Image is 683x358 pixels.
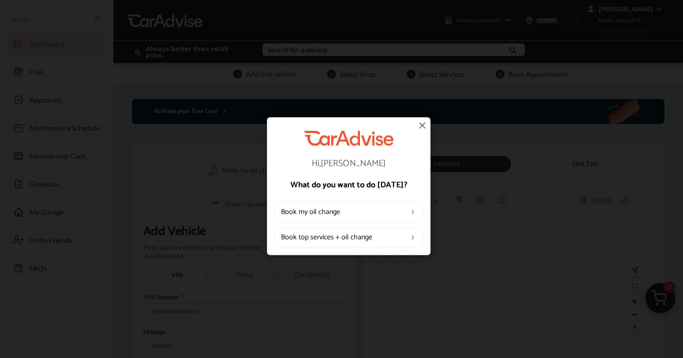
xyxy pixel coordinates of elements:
[274,181,423,189] p: What do you want to do [DATE]?
[274,227,423,248] a: Book top services + oil change
[409,209,416,216] img: left_arrow_icon.0f472efe.svg
[274,202,423,223] a: Book my oil change
[274,160,423,169] p: Hi, [PERSON_NAME]
[409,234,416,241] img: left_arrow_icon.0f472efe.svg
[304,131,393,146] img: CarAdvise Logo
[417,120,428,131] img: close-icon.a004319c.svg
